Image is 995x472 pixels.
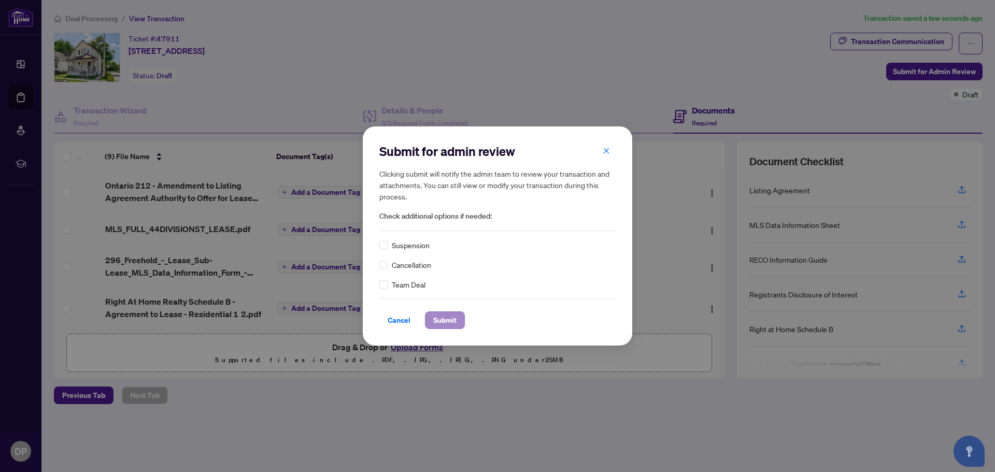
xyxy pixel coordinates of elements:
span: Cancel [388,312,410,328]
button: Cancel [379,311,419,329]
span: close [603,147,610,154]
h5: Clicking submit will notify the admin team to review your transaction and attachments. You can st... [379,168,616,202]
button: Open asap [954,436,985,467]
h2: Submit for admin review [379,143,616,160]
span: Team Deal [392,279,425,290]
button: Submit [425,311,465,329]
span: Check additional options if needed: [379,210,616,222]
span: Suspension [392,239,430,251]
span: Cancellation [392,259,431,270]
span: Submit [433,312,457,328]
